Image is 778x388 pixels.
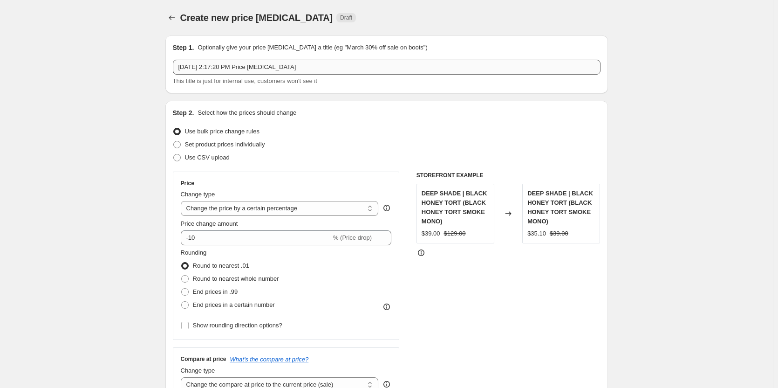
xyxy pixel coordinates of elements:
[173,77,317,84] span: This title is just for internal use, customers won't see it
[181,249,207,256] span: Rounding
[181,230,331,245] input: -15
[333,234,372,241] span: % (Price drop)
[198,43,427,52] p: Optionally give your price [MEDICAL_DATA] a title (eg "March 30% off sale on boots")
[193,301,275,308] span: End prices in a certain number
[180,13,333,23] span: Create new price [MEDICAL_DATA]
[422,229,440,238] div: $39.00
[416,172,601,179] h6: STOREFRONT EXAMPLE
[173,108,194,118] h2: Step 2.
[181,180,194,187] h3: Price
[193,262,249,269] span: Round to nearest .01
[527,229,546,238] div: $35.10
[181,355,226,363] h3: Compare at price
[181,220,238,227] span: Price change amount
[185,141,265,148] span: Set product prices individually
[444,229,466,238] strike: $129.00
[230,356,309,363] button: What's the compare at price?
[173,60,601,75] input: 30% off holiday sale
[185,154,230,161] span: Use CSV upload
[193,288,238,295] span: End prices in .99
[382,203,391,213] div: help
[340,14,352,21] span: Draft
[185,128,259,135] span: Use bulk price change rules
[181,191,215,198] span: Change type
[422,190,487,225] span: DEEP SHADE | BLACK HONEY TORT (BLACK HONEY TORT SMOKE MONO)
[198,108,296,118] p: Select how the prices should change
[181,367,215,374] span: Change type
[165,11,178,24] button: Price change jobs
[193,322,282,329] span: Show rounding direction options?
[550,229,568,238] strike: $39.00
[173,43,194,52] h2: Step 1.
[527,190,593,225] span: DEEP SHADE | BLACK HONEY TORT (BLACK HONEY TORT SMOKE MONO)
[193,275,279,282] span: Round to nearest whole number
